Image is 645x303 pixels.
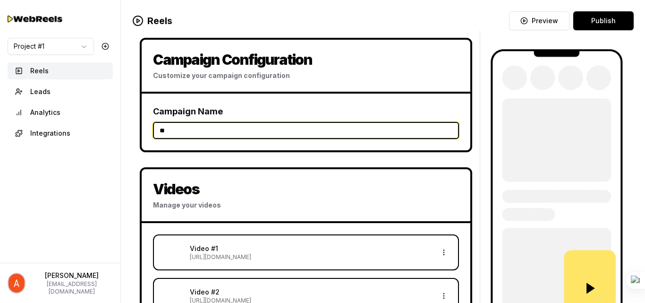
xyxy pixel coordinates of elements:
[190,244,432,253] p: Video #1
[153,71,459,80] div: Customize your campaign configuration
[31,280,113,295] p: [EMAIL_ADDRESS][DOMAIN_NAME]
[8,125,113,142] button: Integrations
[31,271,113,280] p: [PERSON_NAME]
[573,11,634,30] button: Publish
[153,51,459,68] div: Campaign Configuration
[153,106,223,116] label: Campaign Name
[153,200,459,210] div: Manage your videos
[8,12,64,25] img: Testimo
[509,11,569,30] button: Preview
[8,104,113,121] button: Analytics
[132,14,172,27] h2: Reels
[190,287,432,297] p: Video #2
[8,62,113,79] button: Reels
[190,253,432,261] p: [URL][DOMAIN_NAME]
[8,83,113,100] button: Leads
[8,271,113,295] button: Profile picture[PERSON_NAME][EMAIL_ADDRESS][DOMAIN_NAME]
[153,181,459,198] div: Videos
[8,274,25,293] img: Profile picture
